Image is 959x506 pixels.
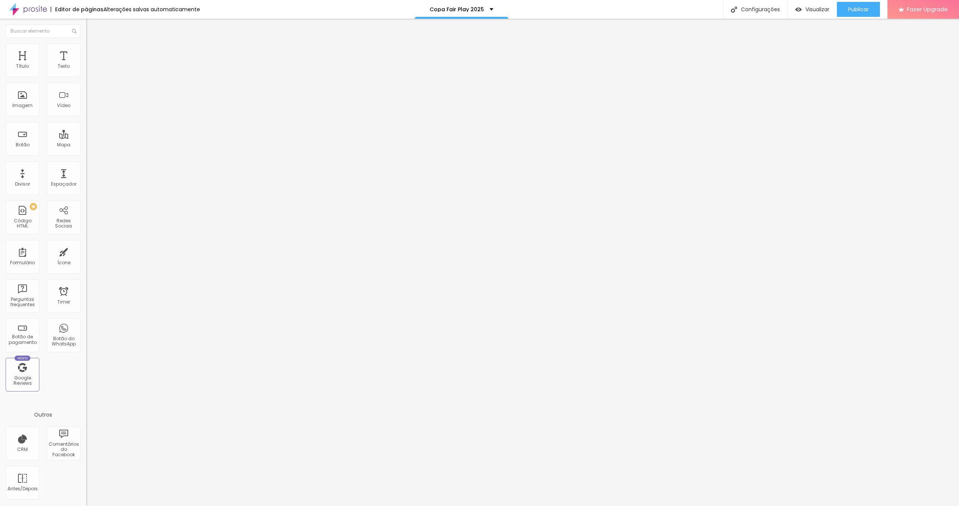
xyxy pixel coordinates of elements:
[51,182,76,187] div: Espaçador
[7,334,37,345] div: Botão de pagamento
[731,6,737,13] img: Icone
[57,142,70,147] div: Mapa
[805,6,829,12] span: Visualizar
[6,24,81,38] input: Buscar elemento
[7,218,37,229] div: Código HTML
[16,64,29,69] div: Título
[907,6,948,12] span: Fazer Upgrade
[57,260,70,265] div: Ícone
[430,7,484,12] p: Copa Fair Play 2025
[49,336,78,347] div: Botão do WhatsApp
[16,142,30,147] div: Botão
[57,103,70,108] div: Vídeo
[15,182,30,187] div: Divisor
[51,7,103,12] div: Editor de páginas
[15,356,31,361] div: Novo
[7,297,37,308] div: Perguntas frequentes
[72,29,76,33] img: Icone
[49,218,78,229] div: Redes Sociais
[7,375,37,386] div: Google Reviews
[49,442,78,458] div: Comentários do Facebook
[837,2,880,17] button: Publicar
[57,299,70,305] div: Timer
[7,486,37,491] div: Antes/Depois
[10,260,35,265] div: Formulário
[103,7,200,12] div: Alterações salvas automaticamente
[58,64,70,69] div: Texto
[795,6,802,13] img: view-1.svg
[12,103,33,108] div: Imagem
[848,6,869,12] span: Publicar
[788,2,837,17] button: Visualizar
[17,447,28,452] div: CRM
